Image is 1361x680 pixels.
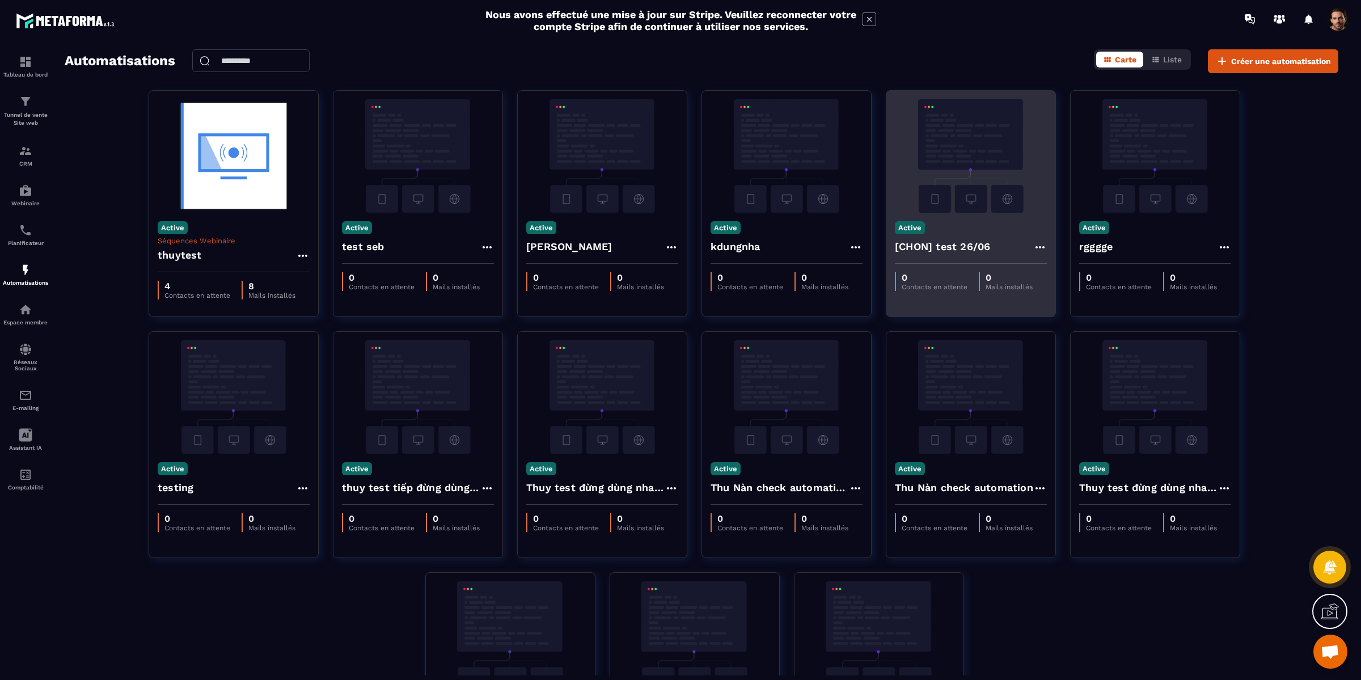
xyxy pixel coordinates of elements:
[717,283,783,291] p: Contacts en attente
[617,272,664,283] p: 0
[158,480,193,496] h4: testing
[485,9,857,32] h2: Nous avons effectué une mise à jour sur Stripe. Veuillez reconnecter votre compte Stripe afin de ...
[19,95,32,108] img: formation
[1115,55,1136,64] span: Carte
[3,71,48,78] p: Tableau de bord
[3,255,48,294] a: automationsautomationsAutomatisations
[19,55,32,69] img: formation
[986,283,1033,291] p: Mails installés
[1086,513,1152,524] p: 0
[3,405,48,411] p: E-mailing
[711,340,863,454] img: automation-background
[342,239,384,255] h4: test seb
[19,468,32,482] img: accountant
[3,420,48,459] a: Assistant IA
[1086,524,1152,532] p: Contacts en attente
[1079,480,1218,496] h4: Thuy test đừng dùng nha - Copy
[986,513,1033,524] p: 0
[3,175,48,215] a: automationsautomationsWebinaire
[1163,55,1182,64] span: Liste
[158,99,310,213] img: automation-background
[902,283,967,291] p: Contacts en attente
[1208,49,1338,73] button: Créer une automatisation
[717,524,783,532] p: Contacts en attente
[895,239,990,255] h4: [CHON] test 26/06
[1096,52,1143,67] button: Carte
[801,513,848,524] p: 0
[1079,462,1109,475] p: Active
[248,513,295,524] p: 0
[711,462,741,475] p: Active
[1086,283,1152,291] p: Contacts en attente
[19,184,32,197] img: automations
[711,99,863,213] img: automation-background
[711,221,741,234] p: Active
[19,144,32,158] img: formation
[895,480,1033,496] h4: Thu Nàn check automation
[19,343,32,356] img: social-network
[711,239,760,255] h4: kdungnha
[526,462,556,475] p: Active
[349,283,415,291] p: Contacts en attente
[164,524,230,532] p: Contacts en attente
[3,445,48,451] p: Assistant IA
[533,513,599,524] p: 0
[526,480,665,496] h4: Thuy test đừng dùng nha - Copy - Copy
[3,161,48,167] p: CRM
[3,319,48,326] p: Espace membre
[248,524,295,532] p: Mails installés
[19,388,32,402] img: email
[717,272,783,283] p: 0
[16,10,118,31] img: logo
[164,513,230,524] p: 0
[433,272,480,283] p: 0
[902,524,967,532] p: Contacts en attente
[342,99,494,213] img: automation-background
[801,283,848,291] p: Mails installés
[3,380,48,420] a: emailemailE-mailing
[342,340,494,454] img: automation-background
[1170,513,1217,524] p: 0
[3,484,48,491] p: Comptabilité
[349,524,415,532] p: Contacts en attente
[895,221,925,234] p: Active
[526,221,556,234] p: Active
[617,513,664,524] p: 0
[433,283,480,291] p: Mails installés
[3,200,48,206] p: Webinaire
[158,340,310,454] img: automation-background
[1079,340,1231,454] img: automation-background
[3,334,48,380] a: social-networksocial-networkRéseaux Sociaux
[3,240,48,246] p: Planificateur
[902,513,967,524] p: 0
[986,272,1033,283] p: 0
[3,47,48,86] a: formationformationTableau de bord
[617,524,664,532] p: Mails installés
[3,215,48,255] a: schedulerschedulerPlanificateur
[164,281,230,292] p: 4
[533,524,599,532] p: Contacts en attente
[1170,272,1217,283] p: 0
[342,480,480,496] h4: thuy test tiếp đừng dùng automation này - Copy
[65,49,175,73] h2: Automatisations
[158,462,188,475] p: Active
[342,221,372,234] p: Active
[1086,272,1152,283] p: 0
[533,283,599,291] p: Contacts en attente
[342,462,372,475] p: Active
[717,513,783,524] p: 0
[895,99,1047,213] img: automation-background
[3,86,48,136] a: formationformationTunnel de vente Site web
[164,292,230,299] p: Contacts en attente
[19,223,32,237] img: scheduler
[3,136,48,175] a: formationformationCRM
[158,236,310,245] p: Séquences Webinaire
[617,283,664,291] p: Mails installés
[1231,56,1331,67] span: Créer une automatisation
[1313,635,1347,669] div: Open chat
[895,340,1047,454] img: automation-background
[902,272,967,283] p: 0
[801,524,848,532] p: Mails installés
[1079,239,1113,255] h4: rgggge
[349,513,415,524] p: 0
